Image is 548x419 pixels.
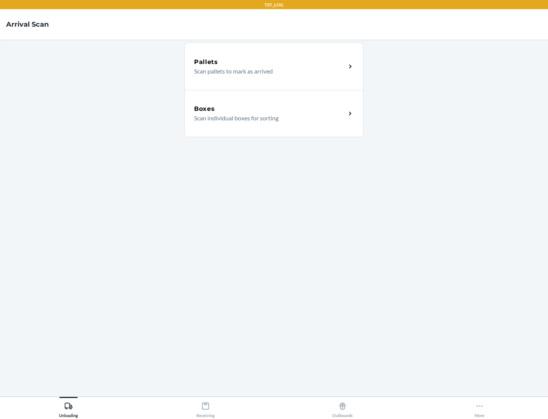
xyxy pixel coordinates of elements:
button: More [411,397,548,418]
button: Receiving [137,397,274,418]
a: PalletsScan pallets to mark as arrived [185,43,363,90]
div: Receiving [196,399,215,418]
p: Scan pallets to mark as arrived [194,67,340,76]
h5: Boxes [194,104,215,114]
div: More [475,399,484,418]
div: Outbounds [332,399,353,418]
button: Outbounds [274,397,411,418]
a: BoxesScan individual boxes for sorting [185,90,363,137]
p: Scan individual boxes for sorting [194,114,340,123]
h4: Arrival Scan [6,19,49,29]
h5: Pallets [194,58,218,67]
div: Unloading [59,399,78,418]
p: TST_LOG [264,2,284,8]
